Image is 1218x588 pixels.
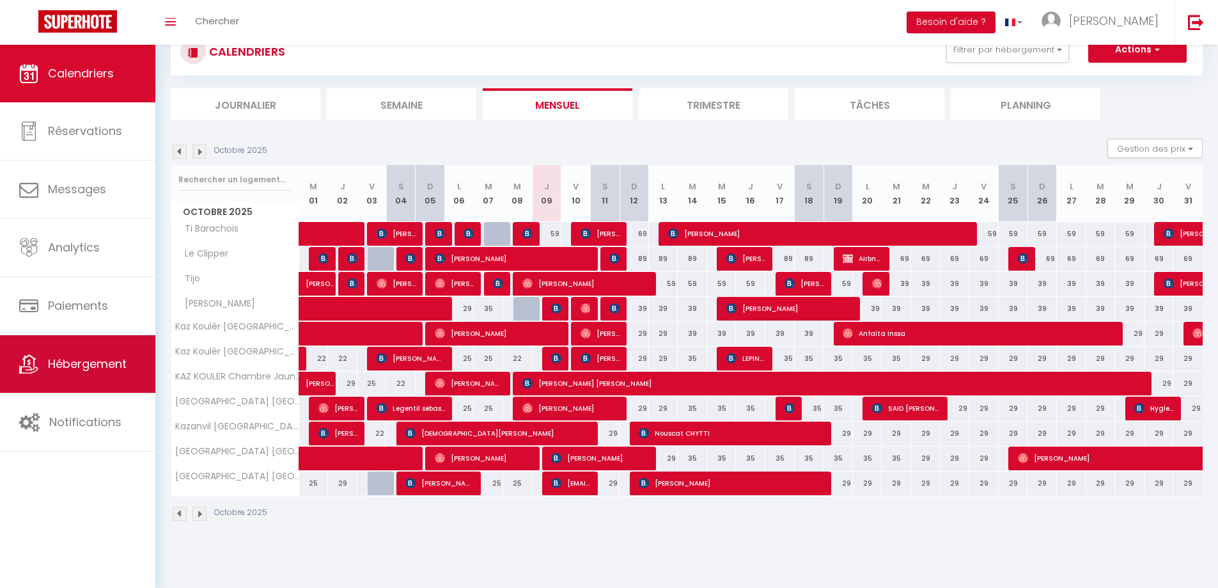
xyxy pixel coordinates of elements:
[620,165,649,222] th: 12
[328,347,357,370] div: 22
[581,221,620,246] span: [PERSON_NAME]
[405,471,474,495] span: [PERSON_NAME]
[214,145,267,157] p: Octobre 2025
[853,347,882,370] div: 35
[573,180,579,193] abbr: V
[522,221,532,246] span: [PERSON_NAME]
[340,180,345,193] abbr: J
[678,247,707,271] div: 89
[853,422,882,445] div: 29
[882,247,911,271] div: 69
[551,446,649,470] span: [PERSON_NAME]
[969,472,999,495] div: 29
[795,397,824,420] div: 35
[435,246,591,271] span: [PERSON_NAME]
[474,397,503,420] div: 25
[1173,372,1203,395] div: 29
[457,180,461,193] abbr: L
[1057,397,1086,420] div: 29
[602,180,608,193] abbr: S
[981,180,987,193] abbr: V
[1086,222,1116,246] div: 59
[941,472,970,495] div: 29
[941,272,970,296] div: 39
[1027,222,1057,246] div: 59
[561,165,591,222] th: 10
[318,246,328,271] span: [PERSON_NAME]
[38,10,117,33] img: Super Booking
[795,347,824,370] div: 35
[49,414,121,430] span: Notifications
[1027,272,1057,296] div: 39
[649,247,678,271] div: 89
[922,180,930,193] abbr: M
[824,472,853,495] div: 29
[309,180,317,193] abbr: M
[474,297,503,321] div: 35
[882,272,911,296] div: 39
[999,165,1028,222] th: 25
[318,396,357,420] span: [PERSON_NAME]
[649,397,678,420] div: 29
[785,271,824,296] span: [PERSON_NAME]
[435,221,444,246] span: [PERSON_NAME]
[173,272,221,286] span: Tijo
[1057,347,1086,370] div: 29
[1173,397,1203,420] div: 29
[911,297,941,321] div: 39
[1027,297,1057,321] div: 39
[765,322,795,346] div: 39
[1134,396,1173,420] span: Hygler [PERSON_NAME]
[377,271,416,296] span: [PERSON_NAME]
[435,321,562,346] span: [PERSON_NAME]
[736,272,765,296] div: 59
[678,322,707,346] div: 39
[824,447,853,470] div: 35
[503,472,533,495] div: 25
[911,347,941,370] div: 29
[882,472,911,495] div: 29
[1185,180,1191,193] abbr: V
[678,297,707,321] div: 39
[357,422,387,445] div: 22
[853,165,882,222] th: 20
[999,347,1028,370] div: 29
[173,397,301,406] span: [GEOGRAPHIC_DATA] [GEOGRAPHIC_DATA]
[581,346,620,370] span: [PERSON_NAME]
[1086,272,1116,296] div: 39
[483,88,632,120] li: Mensuel
[1107,139,1203,158] button: Gestion des prix
[299,272,329,296] a: [PERSON_NAME]
[590,422,620,445] div: 29
[1057,472,1086,495] div: 29
[620,322,649,346] div: 29
[1057,247,1086,271] div: 69
[405,421,591,445] span: [DEMOGRAPHIC_DATA][PERSON_NAME]
[347,246,357,271] span: [PERSON_NAME]
[532,165,561,222] th: 09
[999,422,1028,445] div: 29
[178,168,292,191] input: Rechercher un logement...
[590,472,620,495] div: 29
[444,397,474,420] div: 25
[551,471,590,495] span: [EMAIL_ADDRESS][DOMAIN_NAME] MOIMBE
[173,322,301,331] span: Kaz Koulèr [GEOGRAPHIC_DATA] [GEOGRAPHIC_DATA]
[835,180,841,193] abbr: D
[678,447,707,470] div: 35
[377,346,445,370] span: [PERSON_NAME]
[941,347,970,370] div: 29
[1018,246,1027,271] span: [PERSON_NAME]
[707,397,737,420] div: 35
[969,297,999,321] div: 39
[969,347,999,370] div: 29
[1086,472,1116,495] div: 29
[1144,422,1174,445] div: 29
[795,322,824,346] div: 39
[609,296,619,321] span: [PERSON_NAME]
[795,447,824,470] div: 35
[306,265,335,289] span: [PERSON_NAME]
[911,272,941,296] div: 39
[48,123,122,139] span: Réservations
[969,247,999,271] div: 69
[620,347,649,370] div: 29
